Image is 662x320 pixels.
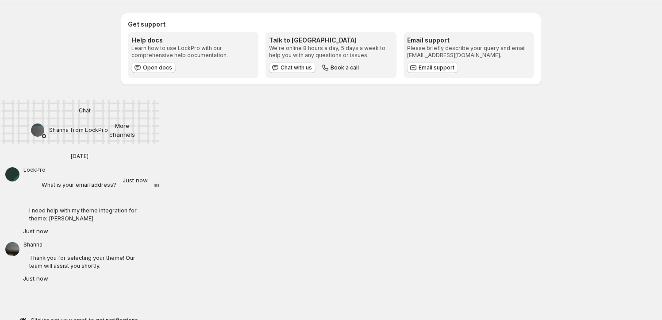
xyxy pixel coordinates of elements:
span: Book a call [331,64,359,71]
h3: Help docs [131,36,255,45]
span: Chat with us [281,64,312,71]
span: Just now [123,177,148,184]
span: Shanna [23,242,154,248]
span: More channels [109,122,135,138]
div: [DATE] [71,152,89,161]
input: Enter your email address... [148,176,211,195]
div: Return to message [27,179,38,190]
button: Chat with us [269,62,316,73]
span: I need help with my theme integration for theme: [PERSON_NAME] [29,207,137,222]
span: What is your email address? [42,181,116,188]
span: LockPro [23,167,154,173]
span: Email support [419,64,454,71]
a: Email support [407,62,458,73]
button: Book a call [319,62,362,73]
h3: Talk to [GEOGRAPHIC_DATA] [269,36,393,45]
p: Learn how to use LockPro with our comprehensive help documentation. [131,45,255,59]
span: Just now [23,227,48,235]
a: Open docs [131,62,176,73]
h2: Get support [128,20,534,29]
span: Open docs [143,64,172,71]
p: We're online 8 hours a day, 5 days a week to help you with any questions or issues. [269,45,393,59]
span: Thank you for selecting your theme! Our team will assist you shortly. [29,254,135,269]
span: Just now [23,275,48,282]
span: Chat [79,104,91,117]
div: Chat [60,104,100,117]
p: Please briefly describe your query and email [EMAIL_ADDRESS][DOMAIN_NAME]. [407,45,531,59]
h3: Email support [407,36,531,45]
div: More channels [116,124,128,136]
